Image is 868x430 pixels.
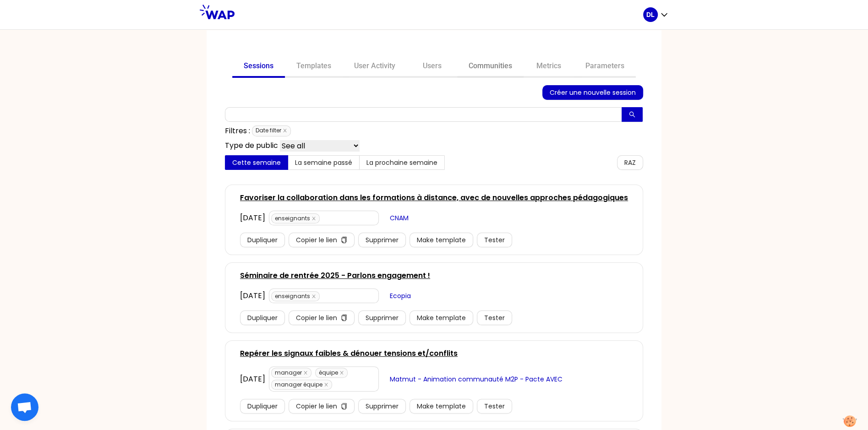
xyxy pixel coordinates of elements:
[240,348,458,359] a: Repérer les signaux faibles & dénouer tensions et/conflits
[289,233,355,247] button: Copier le liencopy
[617,155,643,170] button: RAZ
[240,399,285,414] button: Dupliquer
[289,310,355,325] button: Copier le liencopy
[646,10,655,19] p: DL
[240,192,628,203] a: Favoriser la collaboration dans les formations à distance, avec de nouvelles approches pédagogiques
[296,313,337,323] span: Copier le lien
[343,56,407,78] a: User Activity
[382,211,416,225] button: CNAM
[524,56,574,78] a: Metrics
[390,213,409,223] span: CNAM
[366,401,399,411] span: Supprimer
[225,140,278,152] p: Type de public
[382,288,418,303] button: Ecopia
[358,399,406,414] button: Supprimer
[409,310,473,325] button: Make template
[295,158,352,167] span: La semaine passé
[477,233,512,247] button: Tester
[417,235,466,245] span: Make template
[484,313,505,323] span: Tester
[324,382,328,387] span: close
[484,401,505,411] span: Tester
[390,291,411,301] span: Ecopia
[240,212,265,223] div: [DATE]
[477,310,512,325] button: Tester
[252,125,291,136] span: Date filter
[271,380,332,390] span: manager équipe
[409,233,473,247] button: Make template
[225,125,250,136] p: Filtres :
[271,213,320,223] span: enseignants
[484,235,505,245] span: Tester
[283,128,287,133] span: close
[550,87,636,98] span: Créer une nouvelle session
[417,313,466,323] span: Make template
[477,399,512,414] button: Tester
[240,270,430,281] a: Séminaire de rentrée 2025 - Parlons engagement !
[240,290,265,301] div: [DATE]
[390,374,562,384] span: Matmut - Animation communauté M2P - Pacte AVEC
[240,233,285,247] button: Dupliquer
[311,216,316,221] span: close
[417,401,466,411] span: Make template
[247,313,278,323] span: Dupliquer
[407,56,457,78] a: Users
[366,235,399,245] span: Supprimer
[574,56,636,78] a: Parameters
[232,158,281,167] span: Cette semaine
[457,56,524,78] a: Communities
[315,368,348,378] span: équipe
[409,399,473,414] button: Make template
[366,158,437,167] span: La prochaine semaine
[240,310,285,325] button: Dupliquer
[382,372,570,386] button: Matmut - Animation communauté M2P - Pacte AVEC
[296,235,337,245] span: Copier le lien
[542,85,643,100] button: Créer une nouvelle session
[629,111,635,119] span: search
[341,403,347,410] span: copy
[643,7,669,22] button: DL
[622,107,643,122] button: search
[271,291,320,301] span: enseignants
[296,401,337,411] span: Copier le lien
[358,310,406,325] button: Supprimer
[271,368,311,378] span: manager
[11,393,38,421] div: Ouvrir le chat
[341,237,347,244] span: copy
[289,399,355,414] button: Copier le liencopy
[247,235,278,245] span: Dupliquer
[240,374,265,385] div: [DATE]
[285,56,343,78] a: Templates
[303,370,308,375] span: close
[232,56,285,78] a: Sessions
[341,315,347,322] span: copy
[247,401,278,411] span: Dupliquer
[339,370,344,375] span: close
[366,313,399,323] span: Supprimer
[624,158,636,168] span: RAZ
[358,233,406,247] button: Supprimer
[311,294,316,299] span: close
